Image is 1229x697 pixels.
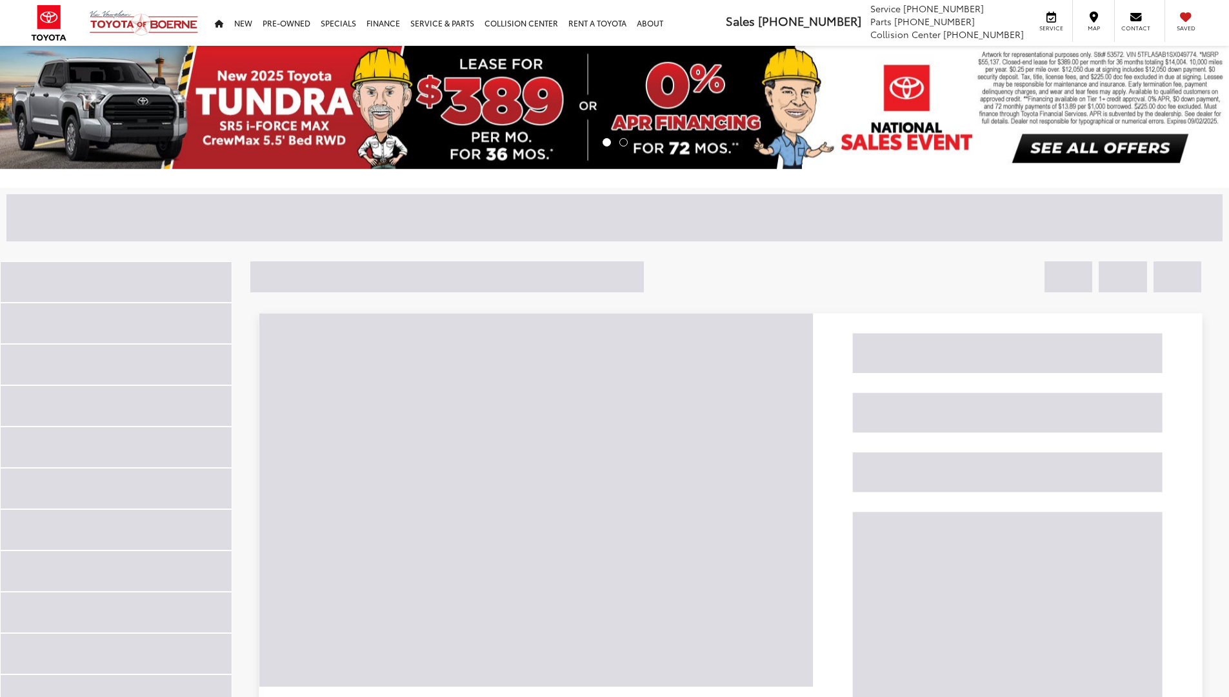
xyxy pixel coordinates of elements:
span: [PHONE_NUMBER] [943,28,1024,41]
span: Saved [1172,24,1200,32]
span: Map [1079,24,1108,32]
span: Sales [726,12,755,29]
span: Parts [870,15,892,28]
span: Service [870,2,901,15]
span: [PHONE_NUMBER] [894,15,975,28]
span: [PHONE_NUMBER] [903,2,984,15]
img: Vic Vaughan Toyota of Boerne [89,10,199,36]
span: [PHONE_NUMBER] [758,12,861,29]
span: Contact [1121,24,1150,32]
span: Collision Center [870,28,941,41]
span: Service [1037,24,1066,32]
